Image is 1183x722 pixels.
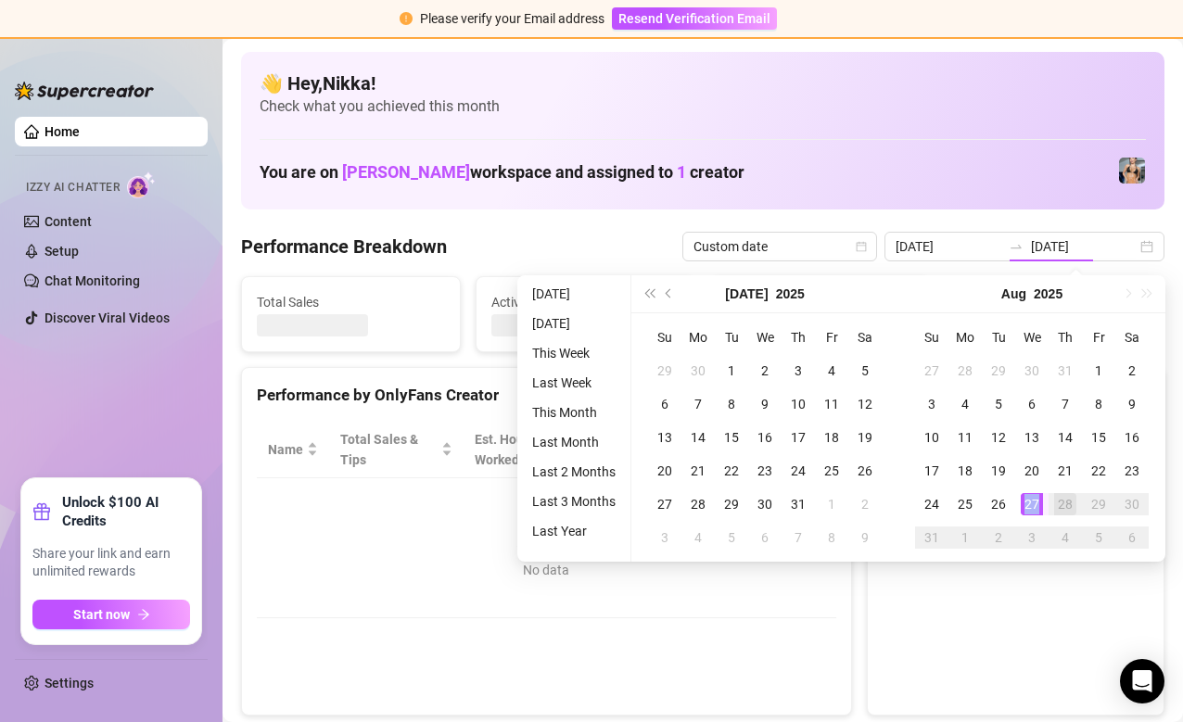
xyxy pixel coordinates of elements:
[612,429,680,470] span: Sales / Hour
[612,7,777,30] button: Resend Verification Email
[26,179,120,196] span: Izzy AI Chatter
[883,383,1149,408] div: Sales by OnlyFans Creator
[677,162,686,182] span: 1
[342,162,470,182] span: [PERSON_NAME]
[260,162,744,183] h1: You are on workspace and assigned to creator
[45,124,80,139] a: Home
[45,676,94,690] a: Settings
[693,233,866,260] span: Custom date
[45,214,92,229] a: Content
[1120,659,1164,703] div: Open Intercom Messenger
[257,292,445,312] span: Total Sales
[856,241,867,252] span: calendar
[717,429,810,470] span: Chat Conversion
[618,11,770,26] span: Resend Verification Email
[62,493,190,530] strong: Unlock $100 AI Credits
[1009,239,1024,254] span: to
[45,273,140,288] a: Chat Monitoring
[896,236,1001,257] input: Start date
[32,545,190,581] span: Share your link and earn unlimited rewards
[73,607,130,622] span: Start now
[1009,239,1024,254] span: swap-right
[400,12,413,25] span: exclamation-circle
[45,310,170,325] a: Discover Viral Videos
[260,96,1146,117] span: Check what you achieved this month
[475,429,575,470] div: Est. Hours Worked
[32,600,190,629] button: Start nowarrow-right
[420,8,604,29] div: Please verify your Email address
[329,422,464,478] th: Total Sales & Tips
[257,422,329,478] th: Name
[45,244,79,259] a: Setup
[1119,158,1145,184] img: Veronica
[15,82,154,100] img: logo-BBDzfeDw.svg
[137,608,150,621] span: arrow-right
[340,429,438,470] span: Total Sales & Tips
[491,292,680,312] span: Active Chats
[726,292,914,312] span: Messages Sent
[260,70,1146,96] h4: 👋 Hey, Nikka !
[241,234,447,260] h4: Performance Breakdown
[706,422,836,478] th: Chat Conversion
[257,383,836,408] div: Performance by OnlyFans Creator
[1031,236,1137,257] input: End date
[268,439,303,460] span: Name
[275,560,818,580] div: No data
[127,171,156,198] img: AI Chatter
[601,422,706,478] th: Sales / Hour
[32,502,51,521] span: gift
